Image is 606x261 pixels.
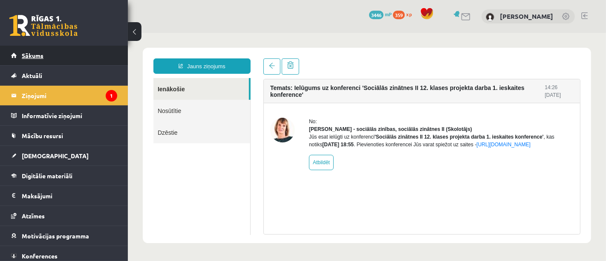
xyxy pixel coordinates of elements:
[26,89,122,110] a: Dzēstie
[22,186,117,206] legend: Maksājumi
[181,122,206,137] a: Atbildēt
[22,86,117,105] legend: Ziņojumi
[142,52,417,65] h4: Temats: Ielūgums uz konferenci 'Sociālās zinātnes II 12. klases projekta darba 1. ieskaites konfe...
[11,226,117,246] a: Motivācijas programma
[106,90,117,101] i: 1
[142,85,167,110] img: Anita Jozus - sociālās zinības, sociālās zinātnes II
[11,186,117,206] a: Maksājumi
[247,101,416,107] b: 'Sociālās zinātnes II 12. klases projekta darba 1. ieskaites konference'
[393,11,416,17] a: 359 xp
[22,132,63,139] span: Mācību resursi
[194,109,226,115] b: [DATE] 18:55
[385,11,392,17] span: mP
[11,46,117,65] a: Sākums
[22,212,45,220] span: Atzīmes
[406,11,412,17] span: xp
[22,252,58,260] span: Konferences
[11,206,117,226] a: Atzīmes
[181,85,446,93] div: No:
[26,26,123,41] a: Jauns ziņojums
[22,152,89,159] span: [DEMOGRAPHIC_DATA]
[26,45,121,67] a: Ienākošie
[11,166,117,186] a: Digitālie materiāli
[11,66,117,85] a: Aktuāli
[26,67,122,89] a: Nosūtītie
[22,232,89,240] span: Motivācijas programma
[11,86,117,105] a: Ziņojumi1
[22,72,42,79] span: Aktuāli
[369,11,392,17] a: 3446 mP
[369,11,384,19] span: 3446
[181,93,344,99] strong: [PERSON_NAME] - sociālās zinības, sociālās zinātnes II (Skolotājs)
[11,106,117,125] a: Informatīvie ziņojumi
[11,146,117,165] a: [DEMOGRAPHIC_DATA]
[22,172,72,180] span: Digitālie materiāli
[500,12,553,20] a: [PERSON_NAME]
[393,11,405,19] span: 359
[486,13,494,21] img: Kārlis Gusts
[22,106,117,125] legend: Informatīvie ziņojumi
[22,52,43,59] span: Sākums
[9,15,78,36] a: Rīgas 1. Tālmācības vidusskola
[181,100,446,116] div: Jūs esat ielūgti uz konferenci , kas notiks . Pievienoties konferencei Jūs varat spiežot uz saites -
[349,109,403,115] a: [URL][DOMAIN_NAME]
[11,126,117,145] a: Mācību resursi
[417,51,446,66] div: 14:26 [DATE]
